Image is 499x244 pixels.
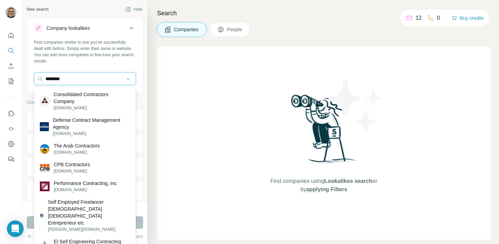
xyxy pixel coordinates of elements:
[27,159,143,175] button: HQ location
[324,178,373,184] span: Lookalikes search
[54,142,100,149] p: The Arab Contractors
[7,220,24,237] div: Open Intercom Messenger
[54,149,100,155] p: [DOMAIN_NAME]
[27,182,143,199] button: Annual revenue ($)
[53,131,130,137] p: [DOMAIN_NAME]
[6,60,17,72] button: Enrich CSV
[48,226,130,233] p: [PERSON_NAME][DOMAIN_NAME]
[40,122,49,131] img: Defense Contract Management Agency
[6,107,17,120] button: Use Surfe on LinkedIn
[415,14,422,22] p: 12
[227,26,243,33] span: People
[54,187,117,193] p: [DOMAIN_NAME]
[6,29,17,42] button: Quick start
[157,8,491,18] h4: Search
[437,14,440,22] p: 0
[54,168,90,174] p: [DOMAIN_NAME]
[34,39,136,64] div: Find companies similar to one you've successfully dealt with before. Simply enter their name or w...
[40,144,50,154] img: The Arab Contractors
[48,199,130,226] p: Self Employed Freelancer [DEMOGRAPHIC_DATA] [DEMOGRAPHIC_DATA] Entrepreneur etc
[6,153,17,166] button: Feedback
[6,44,17,57] button: Search
[46,25,90,32] div: Company lookalikes
[121,4,147,15] button: Hide
[6,7,17,18] img: Avatar
[27,6,49,12] div: New search
[27,233,46,240] button: Clear
[40,163,50,173] img: CPB Contractors
[452,13,484,23] button: Buy credits
[27,111,143,128] button: Company
[54,161,90,168] p: CPB Contractors
[27,135,143,152] button: Industry
[54,91,130,105] p: Consolidated Contractors Company
[288,93,360,170] img: Surfe Illustration - Woman searching with binoculars
[6,123,17,135] button: Use Surfe API
[54,105,130,111] p: [DOMAIN_NAME]
[174,26,199,33] span: Companies
[268,177,379,194] span: Find companies using or by
[6,75,17,87] button: My lists
[54,180,117,187] p: Performance Contracting, Inc
[53,117,130,131] p: Defense Contract Management Agency
[40,96,50,106] img: Consolidated Contractors Company
[40,182,50,191] img: Performance Contracting, Inc
[27,99,143,106] p: Company information
[6,138,17,150] button: Dashboard
[40,213,44,217] img: Self Employed Freelancer Independent Contractor Gig Worker Entrepreneur etc
[306,186,347,192] span: applying Filters
[27,20,143,39] button: Company lookalikes
[324,74,386,137] img: Surfe Illustration - Stars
